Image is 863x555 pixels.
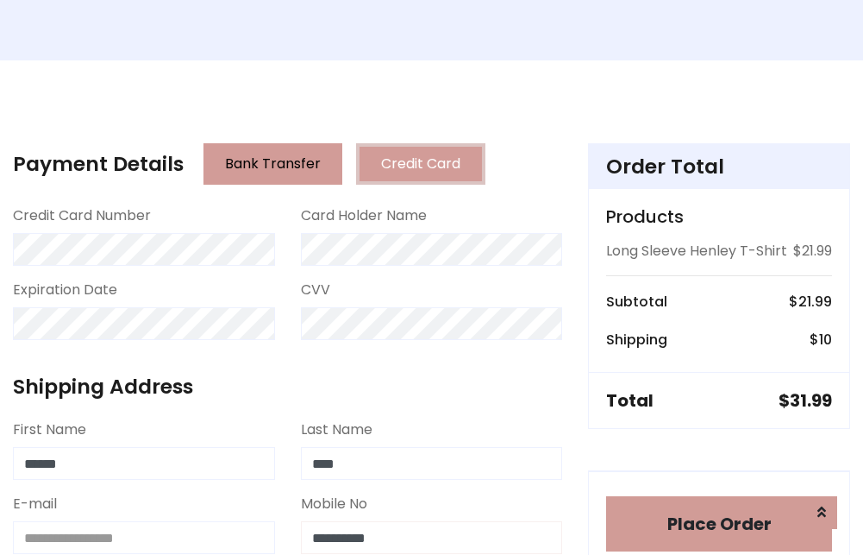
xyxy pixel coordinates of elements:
[790,388,832,413] span: 31.99
[606,390,654,411] h5: Total
[13,205,151,226] label: Credit Card Number
[779,390,832,411] h5: $
[356,143,485,185] button: Credit Card
[810,331,832,348] h6: $
[606,155,832,179] h4: Order Total
[301,205,427,226] label: Card Holder Name
[606,293,667,310] h6: Subtotal
[819,330,832,350] span: 10
[13,152,184,176] h4: Payment Details
[301,494,367,514] label: Mobile No
[606,206,832,227] h5: Products
[203,143,342,185] button: Bank Transfer
[606,331,667,348] h6: Shipping
[789,293,832,310] h6: $
[13,375,562,399] h4: Shipping Address
[606,496,832,552] button: Place Order
[606,241,787,262] p: Long Sleeve Henley T-Shirt
[798,292,832,312] span: 21.99
[13,280,117,300] label: Expiration Date
[793,241,832,262] p: $21.99
[301,280,330,300] label: CVV
[13,419,86,440] label: First Name
[13,494,57,514] label: E-mail
[301,419,372,440] label: Last Name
